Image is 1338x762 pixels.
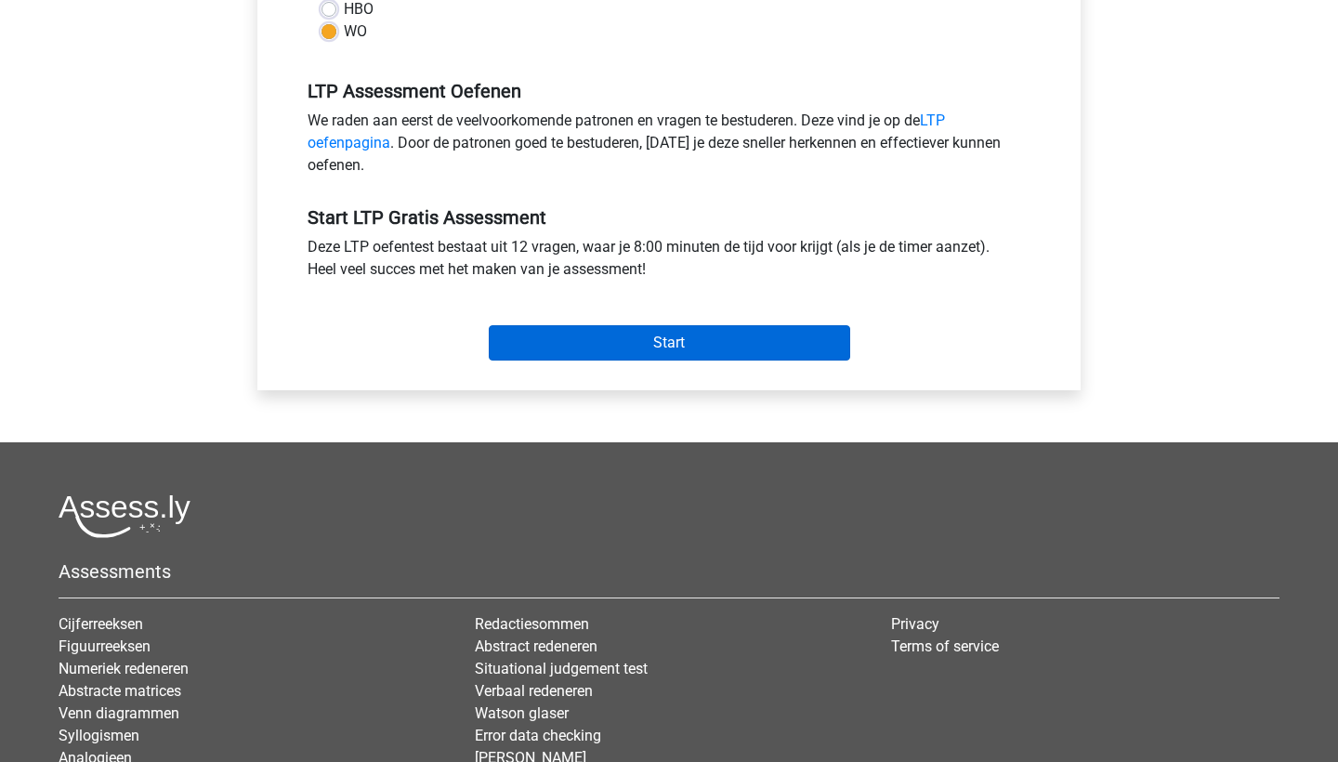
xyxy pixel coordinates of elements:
[475,682,593,700] a: Verbaal redeneren
[59,660,189,677] a: Numeriek redeneren
[59,704,179,722] a: Venn diagrammen
[294,236,1044,288] div: Deze LTP oefentest bestaat uit 12 vragen, waar je 8:00 minuten de tijd voor krijgt (als je de tim...
[891,615,939,633] a: Privacy
[475,704,569,722] a: Watson glaser
[475,727,601,744] a: Error data checking
[59,615,143,633] a: Cijferreeksen
[59,682,181,700] a: Abstracte matrices
[59,727,139,744] a: Syllogismen
[475,637,597,655] a: Abstract redeneren
[891,637,999,655] a: Terms of service
[59,637,151,655] a: Figuurreeksen
[344,20,367,43] label: WO
[308,80,1030,102] h5: LTP Assessment Oefenen
[475,615,589,633] a: Redactiesommen
[308,206,1030,229] h5: Start LTP Gratis Assessment
[475,660,648,677] a: Situational judgement test
[294,110,1044,184] div: We raden aan eerst de veelvoorkomende patronen en vragen te bestuderen. Deze vind je op de . Door...
[59,494,190,538] img: Assessly logo
[59,560,1279,583] h5: Assessments
[489,325,850,361] input: Start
